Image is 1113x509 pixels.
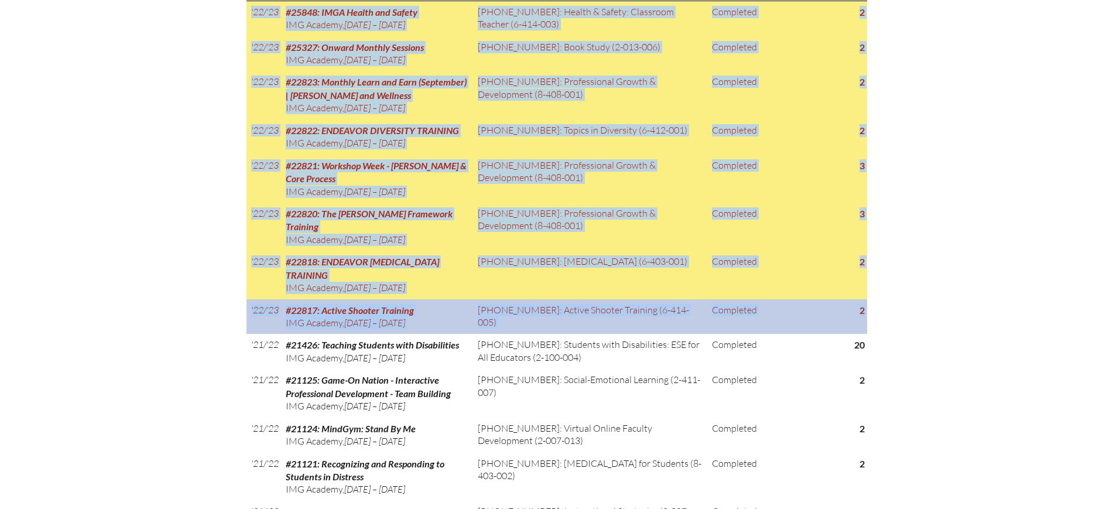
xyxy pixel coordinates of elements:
td: [PHONE_NUMBER]: Professional Growth & Development (8-408-001) [473,71,707,119]
td: [PHONE_NUMBER]: Social-Emotional Learning (2-411-007) [473,369,707,417]
span: #25848: IMGA Health and Safety [286,6,417,18]
td: [PHONE_NUMBER]: Professional Growth & Development (8-408-001) [473,155,707,203]
span: [DATE] – [DATE] [344,102,405,114]
td: , [281,453,474,501]
strong: 2 [859,42,865,53]
span: [DATE] – [DATE] [344,483,405,495]
td: , [281,251,474,299]
td: , [281,119,474,155]
span: #21125: Game-On Nation - Interactive Professional Development - Team Building [286,374,451,398]
strong: 2 [859,305,865,316]
strong: 2 [859,374,865,385]
span: [DATE] – [DATE] [344,234,405,245]
td: Completed [707,453,768,501]
span: #22818: ENDEAVOR [MEDICAL_DATA] TRAINING [286,256,439,280]
td: '22/'23 [246,155,281,203]
td: '22/'23 [246,119,281,155]
span: [DATE] – [DATE] [344,19,405,30]
span: IMG Academy [286,234,343,245]
td: [PHONE_NUMBER]: Virtual Online Faculty Development (2-007-013) [473,418,707,453]
span: IMG Academy [286,317,343,329]
td: , [281,334,474,369]
span: [DATE] – [DATE] [344,435,405,447]
span: IMG Academy [286,483,343,495]
strong: 2 [859,423,865,434]
span: #22823: Monthly Learn and Earn (September) | [PERSON_NAME] and Wellness [286,76,467,100]
td: Completed [707,71,768,119]
span: [DATE] – [DATE] [344,186,405,197]
td: '22/'23 [246,299,281,334]
span: #21124: MindGym: Stand By Me [286,423,416,434]
td: Completed [707,155,768,203]
strong: 2 [859,458,865,469]
td: Completed [707,251,768,299]
span: IMG Academy [286,19,343,30]
span: #22817: Active Shooter Training [286,305,414,316]
td: '22/'23 [246,203,281,251]
td: Completed [707,369,768,417]
span: IMG Academy [286,282,343,293]
span: IMG Academy [286,435,343,447]
td: [PHONE_NUMBER]: Health & Safety: Classroom Teacher (6-414-003) [473,1,707,36]
strong: 20 [854,339,865,350]
td: Completed [707,119,768,155]
td: '21/'22 [246,369,281,417]
span: #21121: Recognizing and Responding to Students in Distress [286,458,444,482]
td: , [281,155,474,203]
span: #22821: Workshop Week - [PERSON_NAME] & Core Process [286,160,467,184]
td: '21/'22 [246,334,281,369]
span: IMG Academy [286,54,343,66]
strong: 3 [859,160,865,171]
td: Completed [707,299,768,334]
td: [PHONE_NUMBER]: [MEDICAL_DATA] for Students (8-403-002) [473,453,707,501]
strong: 2 [859,76,865,87]
span: [DATE] – [DATE] [344,54,405,66]
td: [PHONE_NUMBER]: Professional Growth & Development (8-408-001) [473,203,707,251]
td: [PHONE_NUMBER]: Book Study (2-013-006) [473,36,707,71]
span: IMG Academy [286,400,343,412]
span: IMG Academy [286,186,343,197]
span: #22822: ENDEAVOR DIVERSITY TRAINING [286,125,459,136]
td: Completed [707,418,768,453]
span: [DATE] – [DATE] [344,352,405,364]
td: '22/'23 [246,71,281,119]
strong: 2 [859,125,865,136]
td: [PHONE_NUMBER]: Active Shooter Training (6-414-005) [473,299,707,334]
td: '22/'23 [246,251,281,299]
strong: 3 [859,208,865,219]
strong: 2 [859,256,865,267]
span: [DATE] – [DATE] [344,317,405,329]
td: Completed [707,36,768,71]
span: [DATE] – [DATE] [344,400,405,412]
span: #21426: Teaching Students with Disabilities [286,339,459,350]
td: , [281,299,474,334]
td: , [281,418,474,453]
span: IMG Academy [286,102,343,114]
td: Completed [707,1,768,36]
span: #22820: The [PERSON_NAME] Framework Training [286,208,453,232]
td: [PHONE_NUMBER]: Topics in Diversity (6-412-001) [473,119,707,155]
td: , [281,71,474,119]
td: [PHONE_NUMBER]: Students with Disabilities: ESE for All Educators (2-100-004) [473,334,707,369]
td: '22/'23 [246,1,281,36]
span: IMG Academy [286,137,343,149]
td: [PHONE_NUMBER]: [MEDICAL_DATA] (6-403-001) [473,251,707,299]
td: '21/'22 [246,453,281,501]
td: , [281,36,474,71]
td: , [281,203,474,251]
span: [DATE] – [DATE] [344,137,405,149]
strong: 2 [859,6,865,18]
td: '21/'22 [246,418,281,453]
td: , [281,369,474,417]
td: , [281,1,474,36]
td: Completed [707,334,768,369]
td: Completed [707,203,768,251]
span: IMG Academy [286,352,343,364]
span: [DATE] – [DATE] [344,282,405,293]
td: '22/'23 [246,36,281,71]
span: #25327: Onward Monthly Sessions [286,42,424,53]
